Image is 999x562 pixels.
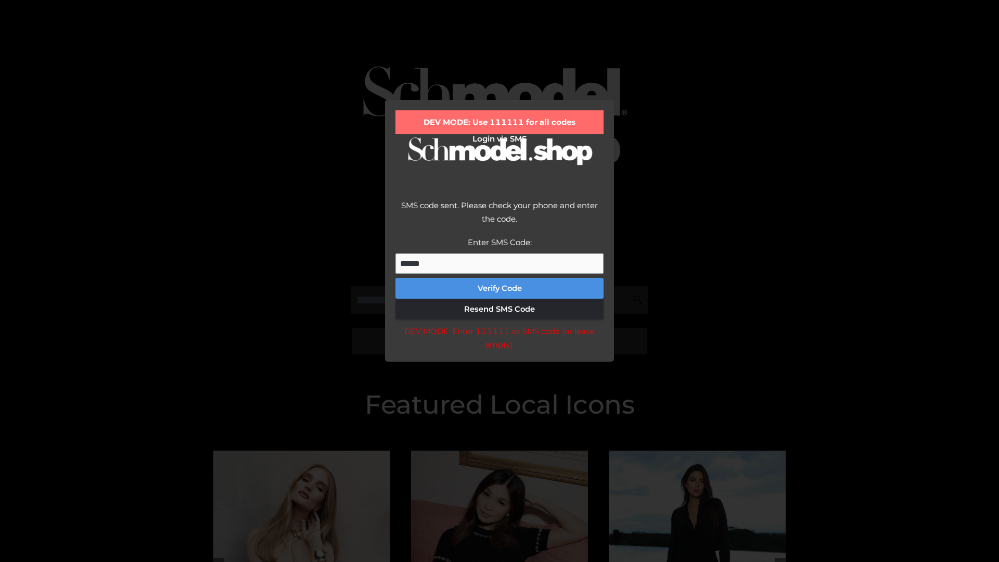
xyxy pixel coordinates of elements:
[395,325,604,351] div: DEV MODE: Enter 111111 as SMS code (or leave empty).
[395,199,604,236] div: SMS code sent. Please check your phone and enter the code.
[395,110,604,134] div: DEV MODE: Use 111111 for all codes
[468,237,532,247] label: Enter SMS Code:
[395,299,604,320] button: Resend SMS Code
[395,134,604,144] h2: Login via SMS
[395,278,604,299] button: Verify Code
